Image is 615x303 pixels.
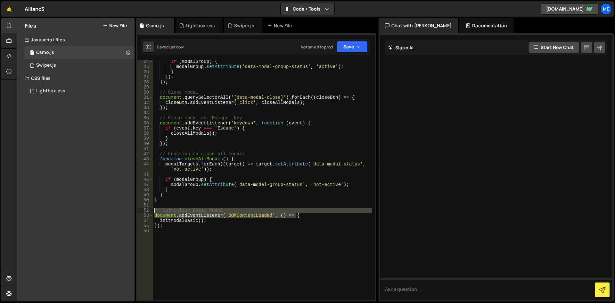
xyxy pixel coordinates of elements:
div: 38 [137,131,153,136]
div: 44 [137,162,153,172]
div: 48 [137,187,153,192]
div: Lightbox.css [186,22,215,29]
div: 46 [137,177,153,182]
div: 42 [137,151,153,156]
div: Javascript files [17,33,135,46]
span: 1 [30,51,34,56]
div: 56 [137,228,153,233]
div: Documentation [459,18,513,33]
button: Start new chat [528,42,579,53]
div: Swiper.js [36,63,56,68]
a: [DOMAIN_NAME] [541,3,598,15]
div: 28 [137,80,153,85]
div: 26 [137,69,153,74]
div: 25 [137,64,153,69]
div: New File [267,22,294,29]
div: 16765/45816.css [25,85,135,97]
div: 29 [137,85,153,90]
h2: Files [25,22,36,29]
button: Code + Tools [281,3,334,15]
div: 51 [137,203,153,208]
div: Osmo.js [36,50,54,55]
button: New File [103,23,127,28]
div: 39 [137,136,153,141]
div: 41 [137,146,153,151]
div: 36 [137,121,153,126]
button: Save [337,41,368,53]
div: 50 [137,198,153,203]
div: 55 [137,223,153,228]
div: Lightbox.css [36,88,65,94]
div: 49 [137,192,153,198]
div: 33 [137,105,153,110]
div: 16765/45810.js [25,59,135,72]
div: Swiper.js [234,22,254,29]
div: Allianc3 [25,5,44,13]
div: 43 [137,156,153,162]
div: just now [168,44,184,50]
div: 32 [137,100,153,105]
div: 40 [137,141,153,146]
div: 30 [137,90,153,95]
div: 53 [137,213,153,218]
div: Osmo.js [146,22,164,29]
a: Me [600,3,612,15]
div: 54 [137,218,153,223]
div: 24 [137,59,153,64]
div: Not saved to prod [301,44,333,50]
div: 34 [137,110,153,115]
div: 52 [137,208,153,213]
div: 47 [137,182,153,187]
div: Saved [157,44,184,50]
div: 45 [137,172,153,177]
a: 🤙 [1,1,17,17]
div: 31 [137,95,153,100]
h2: Slater AI [388,45,414,51]
div: Chat with [PERSON_NAME] [379,18,458,33]
div: 16765/45822.js [25,46,135,59]
div: 27 [137,74,153,80]
div: CSS files [17,72,135,85]
div: 37 [137,126,153,131]
div: 35 [137,115,153,121]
